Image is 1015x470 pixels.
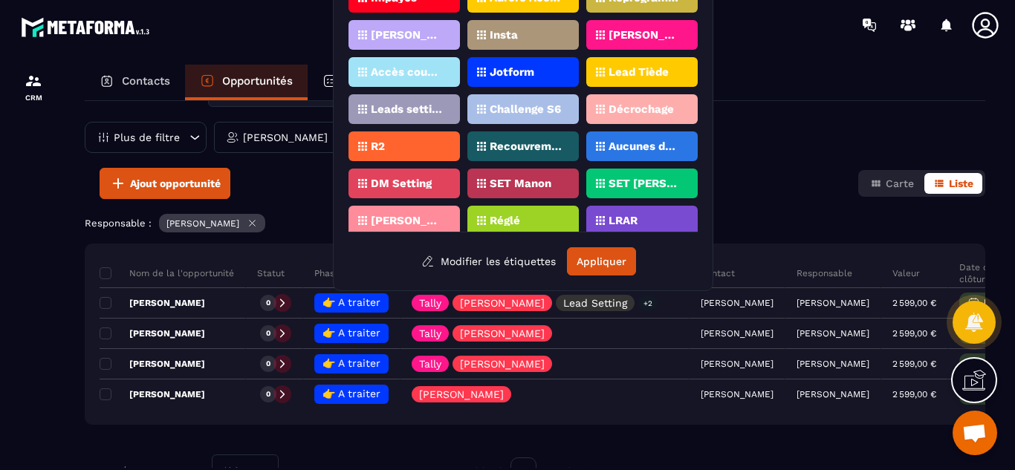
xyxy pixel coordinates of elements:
[100,327,205,339] p: [PERSON_NAME]
[21,13,155,41] img: logo
[949,177,973,189] span: Liste
[609,67,669,77] p: Lead Tiède
[266,328,270,339] p: 0
[100,267,234,279] p: Nom de la l'opportunité
[701,267,735,279] p: Contact
[609,30,681,40] p: [PERSON_NAME]. 1:1 6m 3app.
[114,132,180,143] p: Plus de filtre
[490,141,562,151] p: Recouvrement
[797,298,869,308] p: [PERSON_NAME]
[85,218,152,229] p: Responsable :
[85,65,185,100] a: Contacts
[322,388,380,399] span: 👉 A traiter
[638,296,658,311] p: +2
[490,104,561,114] p: Challenge S6
[609,141,681,151] p: Aucunes données
[460,298,545,308] p: [PERSON_NAME]
[257,267,285,279] p: Statut
[130,176,221,191] span: Ajout opportunité
[886,177,914,189] span: Carte
[100,358,205,370] p: [PERSON_NAME]
[892,267,920,279] p: Valeur
[924,173,982,194] button: Liste
[797,267,852,279] p: Responsable
[609,178,681,189] p: SET [PERSON_NAME]
[609,104,674,114] p: Décrochage
[460,328,545,339] p: [PERSON_NAME]
[266,389,270,399] p: 0
[322,327,380,339] span: 👉 A traiter
[371,30,443,40] p: [PERSON_NAME]. 1:1 6m 3 app
[861,173,923,194] button: Carte
[419,359,441,369] p: Tally
[609,215,638,226] p: LRAR
[490,30,518,40] p: Insta
[166,218,239,229] p: [PERSON_NAME]
[314,267,340,279] p: Phase
[797,389,869,399] p: [PERSON_NAME]
[490,178,551,189] p: SET Manon
[892,298,936,308] p: 2 599,00 €
[371,141,385,151] p: R2
[266,298,270,308] p: 0
[100,168,230,199] button: Ajout opportunité
[563,298,627,308] p: Lead Setting
[100,297,205,309] p: [PERSON_NAME]
[100,388,205,400] p: [PERSON_NAME]
[4,61,63,113] a: formationformationCRM
[322,357,380,369] span: 👉 A traiter
[25,72,42,90] img: formation
[371,178,432,189] p: DM Setting
[308,65,398,100] a: Tâches
[243,132,328,143] p: [PERSON_NAME]
[419,298,441,308] p: Tally
[222,74,293,88] p: Opportunités
[419,328,441,339] p: Tally
[460,359,545,369] p: [PERSON_NAME]
[122,74,170,88] p: Contacts
[185,65,308,100] a: Opportunités
[490,67,534,77] p: Jotform
[266,359,270,369] p: 0
[371,104,443,114] p: Leads setting
[371,215,443,226] p: [PERSON_NAME]
[892,328,936,339] p: 2 599,00 €
[4,94,63,102] p: CRM
[322,296,380,308] span: 👉 A traiter
[410,248,567,275] button: Modifier les étiquettes
[953,411,997,455] div: Ouvrir le chat
[371,67,443,77] p: Accès coupés ✖️
[892,359,936,369] p: 2 599,00 €
[797,359,869,369] p: [PERSON_NAME]
[567,247,636,275] button: Appliquer
[797,328,869,339] p: [PERSON_NAME]
[892,389,936,399] p: 2 599,00 €
[419,389,504,399] p: [PERSON_NAME]
[490,215,520,226] p: Réglé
